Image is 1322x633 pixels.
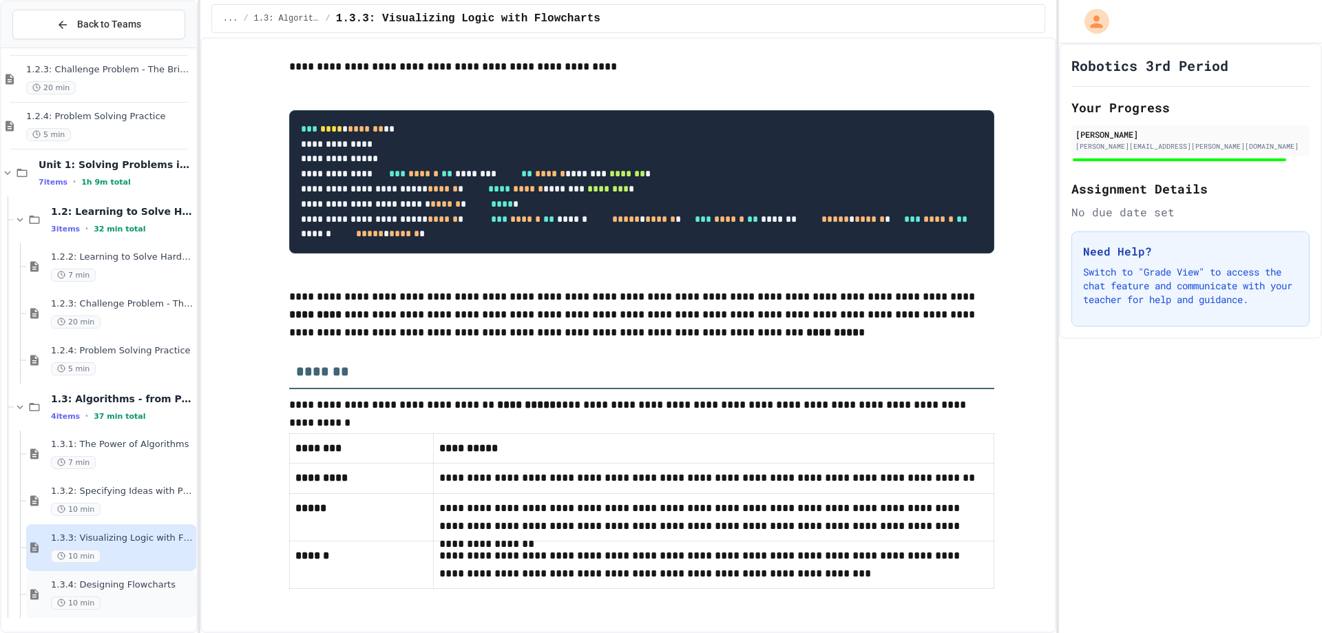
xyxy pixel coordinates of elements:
span: 1.3.2: Specifying Ideas with Pseudocode [51,486,193,497]
div: [PERSON_NAME][EMAIL_ADDRESS][PERSON_NAME][DOMAIN_NAME] [1076,141,1305,152]
span: 10 min [51,596,101,610]
div: No due date set [1071,204,1310,220]
span: 1.3.3: Visualizing Logic with Flowcharts [51,532,193,544]
span: • [85,411,88,422]
span: 5 min [51,362,96,375]
span: • [85,223,88,234]
div: My Account [1070,6,1113,37]
h2: Assignment Details [1071,179,1310,198]
span: 1.2.4: Problem Solving Practice [26,111,193,123]
span: 7 min [51,456,96,469]
span: 37 min total [94,412,145,421]
span: 1.3.3: Visualizing Logic with Flowcharts [336,10,600,27]
span: 10 min [51,550,101,563]
p: Switch to "Grade View" to access the chat feature and communicate with your teacher for help and ... [1083,265,1298,307]
h3: Need Help? [1083,243,1298,260]
span: 1.2.3: Challenge Problem - The Bridge [26,64,193,76]
span: ... [223,13,238,24]
span: 7 items [39,178,67,187]
span: / [326,13,330,24]
span: 20 min [26,81,76,94]
span: 1.2.4: Problem Solving Practice [51,345,193,357]
span: 7 min [51,269,96,282]
span: • [73,176,76,187]
span: 1.3: Algorithms - from Pseudocode to Flowcharts [51,393,193,405]
div: [PERSON_NAME] [1076,128,1305,141]
span: 32 min total [94,225,145,234]
span: 4 items [51,412,80,421]
span: 1.2: Learning to Solve Hard Problems [51,205,193,218]
span: 20 min [51,315,101,329]
span: 10 min [51,503,101,516]
span: 1h 9m total [81,178,131,187]
span: 5 min [26,128,71,141]
h1: Robotics 3rd Period [1071,56,1228,75]
span: 1.3.4: Designing Flowcharts [51,579,193,591]
h2: Your Progress [1071,98,1310,117]
span: 3 items [51,225,80,234]
span: 1.3.1: The Power of Algorithms [51,439,193,450]
span: 1.2.3: Challenge Problem - The Bridge [51,298,193,310]
span: Unit 1: Solving Problems in Computer Science [39,158,193,171]
span: / [243,13,248,24]
span: 1.2.2: Learning to Solve Hard Problems [51,251,193,263]
span: 1.3: Algorithms - from Pseudocode to Flowcharts [254,13,320,24]
span: Back to Teams [77,17,141,32]
button: Back to Teams [12,10,185,39]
